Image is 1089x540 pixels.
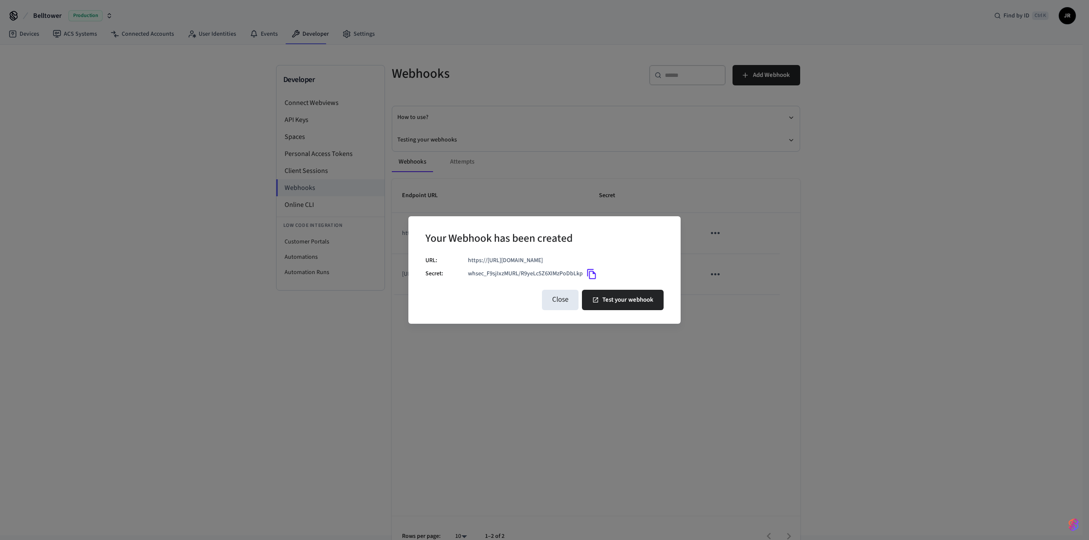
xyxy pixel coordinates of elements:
[425,269,468,278] p: Secret:
[425,256,468,265] p: URL:
[582,290,664,310] button: Test your webhook
[542,290,579,310] button: Close
[583,265,601,283] button: Copy
[468,256,664,265] p: https://[URL][DOMAIN_NAME]
[468,269,583,278] p: whsec_F9sjIxzMURL/R9yeLc5Z6XIMzPoDbLkp
[1069,518,1079,532] img: SeamLogoGradient.69752ec5.svg
[425,226,573,252] h2: Your Webhook has been created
